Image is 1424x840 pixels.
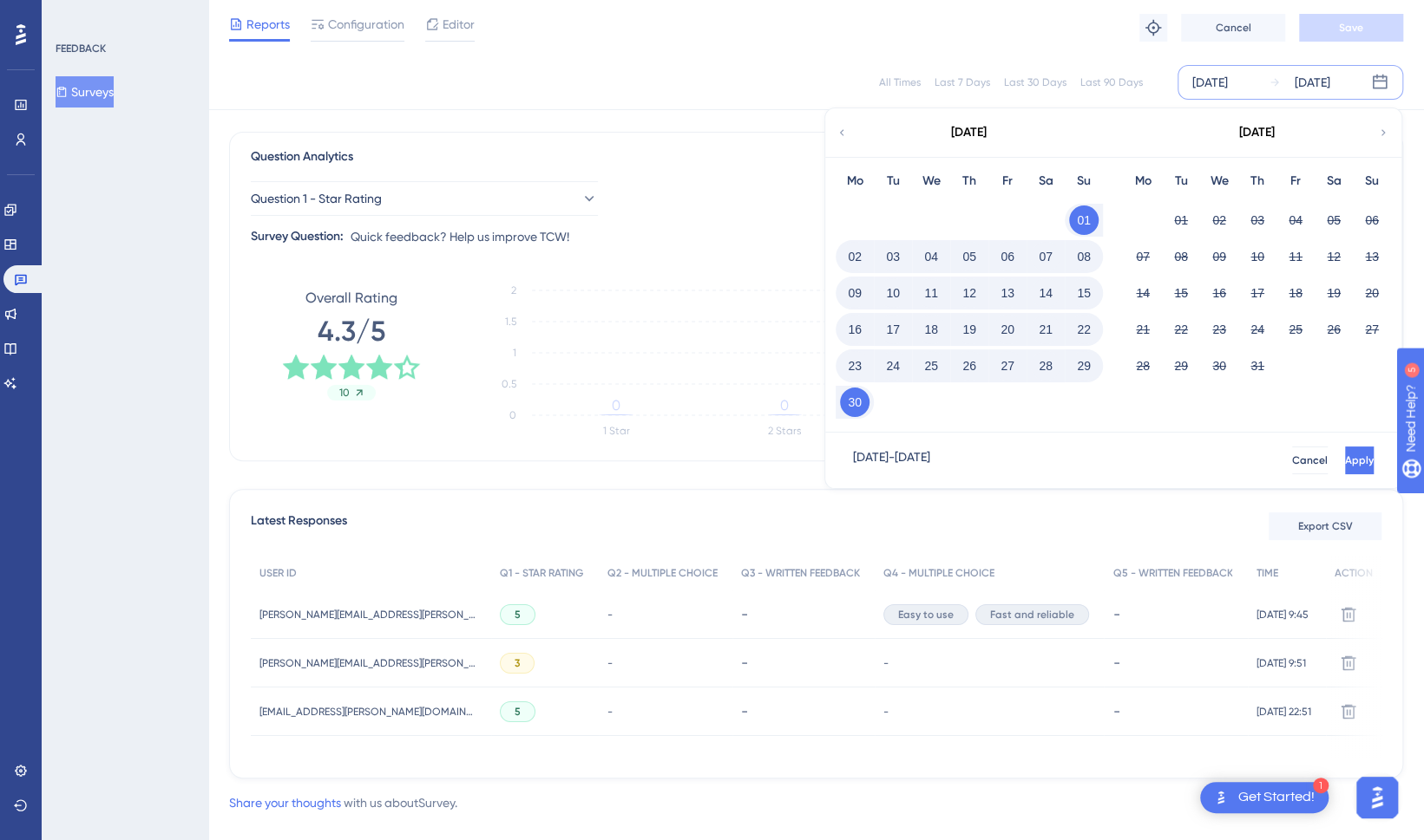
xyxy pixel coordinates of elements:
[1319,278,1349,308] button: 19
[1069,278,1099,308] button: 15
[741,654,866,671] div: -
[878,242,908,271] button: 03
[56,76,114,107] button: Surveys
[1357,315,1387,344] button: 27
[513,347,516,359] tspan: 1
[1031,351,1060,381] button: 28
[41,4,108,25] span: Need Help?
[612,397,620,413] tspan: 0
[993,315,1022,344] button: 20
[515,608,521,622] span: 5
[1069,351,1099,381] button: 29
[1204,315,1234,344] button: 23
[1204,351,1234,381] button: 30
[1353,171,1391,192] div: Su
[1031,315,1060,344] button: 21
[1299,14,1403,42] button: Save
[1281,315,1310,344] button: 25
[1031,242,1060,271] button: 07
[1319,242,1349,271] button: 12
[916,278,946,308] button: 11
[1239,122,1275,143] div: [DATE]
[1128,315,1158,344] button: 21
[1166,315,1196,344] button: 22
[780,397,789,413] tspan: 0
[1112,654,1238,671] div: -
[1166,278,1196,308] button: 15
[339,386,350,400] span: 10
[1351,772,1403,824] iframe: UserGuiding AI Assistant Launcher
[878,315,908,344] button: 17
[607,608,613,622] span: -
[853,446,930,474] div: [DATE] - [DATE]
[1357,205,1387,235] button: 06
[1200,782,1329,813] div: Open Get Started! checklist, remaining modules: 1
[950,171,988,192] div: Th
[1345,453,1374,467] span: Apply
[1181,14,1285,42] button: Cancel
[1069,315,1099,344] button: 22
[1269,512,1381,540] button: Export CSV
[1243,278,1272,308] button: 17
[1211,787,1231,808] img: launcher-image-alternative-text
[1292,446,1328,474] button: Cancel
[955,315,984,344] button: 19
[259,705,476,719] span: [EMAIL_ADDRESS][PERSON_NAME][DOMAIN_NAME]
[1281,205,1310,235] button: 04
[500,566,583,580] span: Q1 - STAR RATING
[840,315,869,344] button: 16
[1243,205,1272,235] button: 03
[768,425,801,437] text: 2 Stars
[1216,21,1251,35] span: Cancel
[883,566,994,580] span: Q4 - MULTIPLE CHOICE
[1238,788,1315,807] div: Get Started!
[305,288,397,309] span: Overall Rating
[1319,205,1349,235] button: 05
[1257,705,1311,719] span: [DATE] 22:51
[993,351,1022,381] button: 27
[1204,205,1234,235] button: 02
[505,316,516,328] tspan: 1.5
[990,608,1074,622] span: Fast and reliable
[1243,315,1272,344] button: 24
[955,278,984,308] button: 12
[955,242,984,271] button: 05
[251,511,347,542] span: Latest Responses
[1166,205,1196,235] button: 01
[1257,656,1306,670] span: [DATE] 9:51
[1295,72,1330,93] div: [DATE]
[1162,171,1200,192] div: Tu
[951,122,987,143] div: [DATE]
[878,278,908,308] button: 10
[1315,171,1353,192] div: Sa
[840,242,869,271] button: 02
[1292,453,1328,467] span: Cancel
[1257,566,1278,580] span: TIME
[1204,278,1234,308] button: 16
[1243,242,1272,271] button: 10
[502,378,516,390] tspan: 0.5
[1166,242,1196,271] button: 08
[874,171,912,192] div: Tu
[898,608,954,622] span: Easy to use
[259,566,297,580] span: USER ID
[229,792,457,813] div: with us about Survey .
[879,75,921,89] div: All Times
[607,566,718,580] span: Q2 - MULTIPLE CHOICE
[229,796,341,810] a: Share your thoughts
[1281,278,1310,308] button: 18
[1192,72,1228,93] div: [DATE]
[607,656,613,670] span: -
[741,703,866,720] div: -
[840,387,869,417] button: 30
[916,315,946,344] button: 18
[1004,75,1066,89] div: Last 30 Days
[515,656,520,670] span: 3
[883,656,889,670] span: -
[1031,278,1060,308] button: 14
[607,705,613,719] span: -
[1112,566,1232,580] span: Q5 - WRITTEN FEEDBACK
[878,351,908,381] button: 24
[509,409,516,421] tspan: 0
[259,608,476,622] span: [PERSON_NAME][EMAIL_ADDRESS][PERSON_NAME][DOMAIN_NAME]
